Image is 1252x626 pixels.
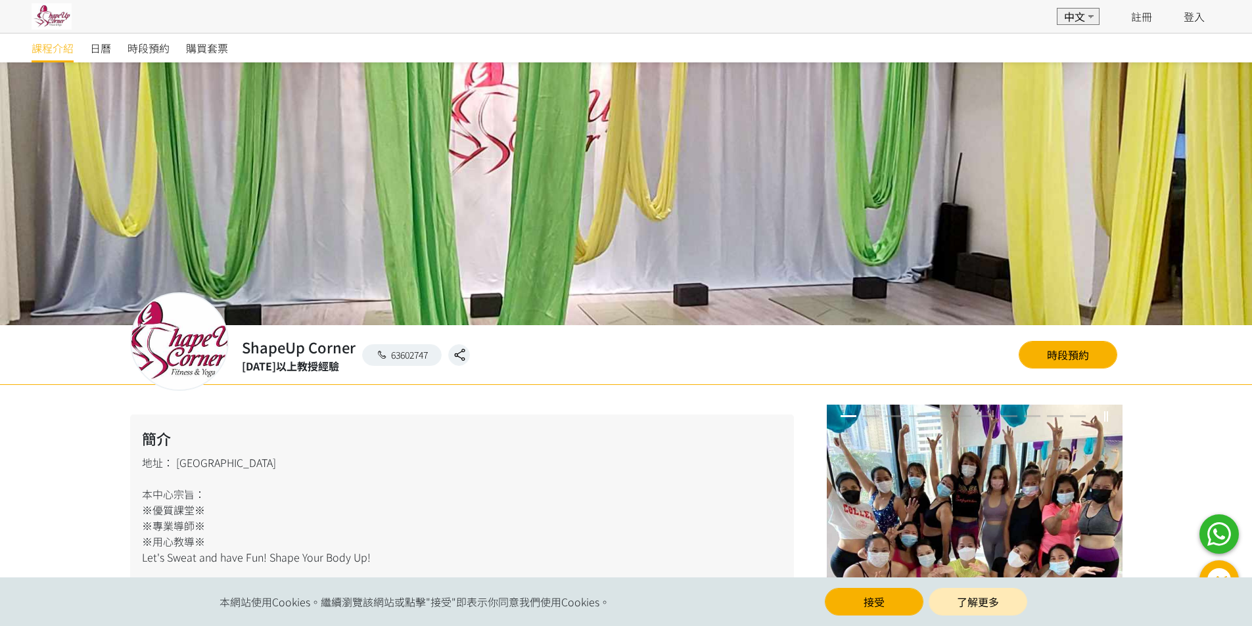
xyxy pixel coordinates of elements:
a: 了解更多 [929,588,1027,615]
button: 接受 [825,588,923,615]
a: 購買套票 [186,34,228,62]
a: 時段預約 [1019,341,1117,369]
span: 時段預約 [128,40,170,56]
span: 購買套票 [186,40,228,56]
a: 登入 [1184,9,1205,24]
span: 日曆 [90,40,111,56]
a: 課程介紹 [32,34,74,62]
h2: 簡介 [142,428,782,449]
a: 63602747 [362,344,442,366]
h2: ShapeUp Corner [242,336,356,358]
a: 時段預約 [128,34,170,62]
img: pwrjsa6bwyY3YIpa3AKFwK20yMmKifvYlaMXwTp1.jpg [32,3,72,30]
div: [DATE]以上教授經驗 [242,358,356,374]
span: 本網站使用Cookies。繼續瀏覽該網站或點擊"接受"即表示你同意我們使用Cookies。 [220,594,610,610]
span: 課程介紹 [32,40,74,56]
a: 註冊 [1131,9,1152,24]
a: 日曆 [90,34,111,62]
